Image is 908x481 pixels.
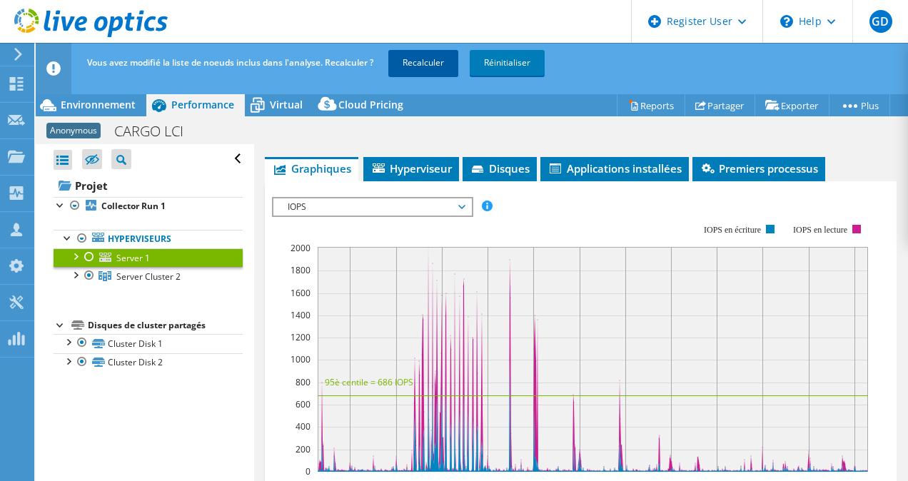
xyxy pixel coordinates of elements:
[291,309,311,321] text: 1400
[54,197,243,216] a: Collector Run 1
[291,287,311,299] text: 1600
[291,264,311,276] text: 1800
[780,15,793,28] svg: \n
[270,98,303,111] span: Virtual
[54,334,243,353] a: Cluster Disk 1
[272,161,351,176] span: Graphiques
[869,10,892,33] span: GD
[296,443,311,455] text: 200
[388,50,458,76] a: Recalculer
[291,242,311,254] text: 2000
[54,267,243,285] a: Server Cluster 2
[116,252,150,264] span: Server 1
[470,161,530,176] span: Disques
[470,50,545,76] a: Réinitialiser
[108,123,206,139] h1: CARGO LCI
[54,353,243,372] a: Cluster Disk 2
[88,317,243,334] div: Disques de cluster partagés
[296,376,311,388] text: 800
[116,270,181,283] span: Server Cluster 2
[54,230,243,248] a: Hyperviseurs
[617,94,685,116] a: Reports
[296,398,311,410] text: 600
[829,94,890,116] a: Plus
[171,98,234,111] span: Performance
[685,94,755,116] a: Partager
[306,465,311,477] text: 0
[54,174,243,197] a: Projet
[370,161,452,176] span: Hyperviseur
[281,198,464,216] span: IOPS
[61,98,136,111] span: Environnement
[291,331,311,343] text: 1200
[46,123,101,138] span: Anonymous
[338,98,403,111] span: Cloud Pricing
[54,248,243,267] a: Server 1
[700,161,818,176] span: Premiers processus
[548,161,682,176] span: Applications installées
[87,56,373,69] span: Vous avez modifié la liste de noeuds inclus dans l'analyse. Recalculer ?
[296,420,311,432] text: 400
[704,225,761,235] text: IOPS en écriture
[101,200,166,212] b: Collector Run 1
[793,225,847,235] text: IOPS en lecture
[291,353,311,365] text: 1000
[755,94,829,116] a: Exporter
[325,376,413,388] text: 95è centile = 686 IOPS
